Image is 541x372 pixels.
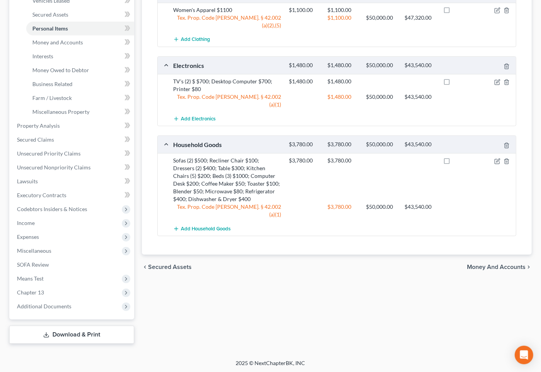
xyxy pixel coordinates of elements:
i: chevron_left [142,264,148,270]
div: $1,100.00 [324,14,362,22]
div: $1,480.00 [324,62,362,69]
div: Sofas (2) $500; Recliner Chair $100; Dressers (2) $400; Table $300; Kitchen Chairs (5) $200; Beds... [169,157,285,203]
div: Open Intercom Messenger [515,346,533,364]
a: Unsecured Priority Claims [11,147,134,161]
span: Additional Documents [17,303,71,309]
span: Secured Claims [17,136,54,143]
i: chevron_right [526,264,532,270]
div: Tex. Prop. Code [PERSON_NAME]. § 42.002 (a)(1) [169,203,285,218]
div: Tex. Prop. Code [PERSON_NAME]. § 42.002 (a)(2),(5) [169,14,285,29]
div: $50,000.00 [362,93,401,101]
a: Secured Claims [11,133,134,147]
button: Money and Accounts chevron_right [467,264,532,270]
a: SOFA Review [11,258,134,272]
span: Money Owed to Debtor [32,67,89,73]
div: Household Goods [169,140,285,149]
span: Codebtors Insiders & Notices [17,206,87,212]
div: $43,540.00 [401,93,440,101]
div: $50,000.00 [362,14,401,22]
a: Money Owed to Debtor [26,63,134,77]
div: $1,100.00 [285,6,324,14]
div: $50,000.00 [362,203,401,211]
a: Secured Assets [26,8,134,22]
a: Business Related [26,77,134,91]
div: $3,780.00 [324,203,362,211]
div: Tex. Prop. Code [PERSON_NAME]. § 42.002 (a)(1) [169,93,285,108]
div: $3,780.00 [324,141,362,148]
span: Property Analysis [17,122,60,129]
div: $3,780.00 [324,157,362,164]
span: Unsecured Priority Claims [17,150,81,157]
button: chevron_left Secured Assets [142,264,192,270]
a: Unsecured Nonpriority Claims [11,161,134,174]
span: SOFA Review [17,261,49,268]
span: Secured Assets [32,11,68,18]
span: Lawsuits [17,178,38,184]
span: Money and Accounts [32,39,83,46]
span: Add Electronics [181,116,216,122]
div: $43,540.00 [401,141,440,148]
div: $3,780.00 [285,157,324,164]
div: $1,480.00 [285,78,324,85]
span: Miscellaneous [17,247,51,254]
span: Money and Accounts [467,264,526,270]
span: Unsecured Nonpriority Claims [17,164,91,171]
a: Lawsuits [11,174,134,188]
span: Chapter 13 [17,289,44,296]
button: Add Clothing [173,32,210,47]
div: Women's Apparel $1100 [169,6,285,14]
a: Download & Print [9,326,134,344]
div: $1,100.00 [324,6,362,14]
span: Executory Contracts [17,192,66,198]
span: Expenses [17,233,39,240]
div: $1,480.00 [285,62,324,69]
span: Miscellaneous Property [32,108,89,115]
div: $50,000.00 [362,62,401,69]
button: Add Electronics [173,112,216,126]
div: TV's (2) $ $700; Desktop Computer $700; Printer $80 [169,78,285,93]
div: $50,000.00 [362,141,401,148]
a: Money and Accounts [26,36,134,49]
div: $1,480.00 [324,93,362,101]
span: Secured Assets [148,264,192,270]
span: Interests [32,53,53,59]
span: Add Clothing [181,37,210,43]
div: $47,320.00 [401,14,440,22]
a: Personal Items [26,22,134,36]
span: Personal Items [32,25,68,32]
button: Add Household Goods [173,222,231,236]
a: Interests [26,49,134,63]
div: $1,480.00 [324,78,362,85]
div: $3,780.00 [285,141,324,148]
a: Executory Contracts [11,188,134,202]
span: Means Test [17,275,44,282]
span: Income [17,220,35,226]
a: Miscellaneous Property [26,105,134,119]
span: Add Household Goods [181,226,231,232]
a: Farm / Livestock [26,91,134,105]
div: $43,540.00 [401,62,440,69]
div: Electronics [169,61,285,69]
span: Farm / Livestock [32,95,72,101]
span: Business Related [32,81,72,87]
div: $43,540.00 [401,203,440,211]
a: Property Analysis [11,119,134,133]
